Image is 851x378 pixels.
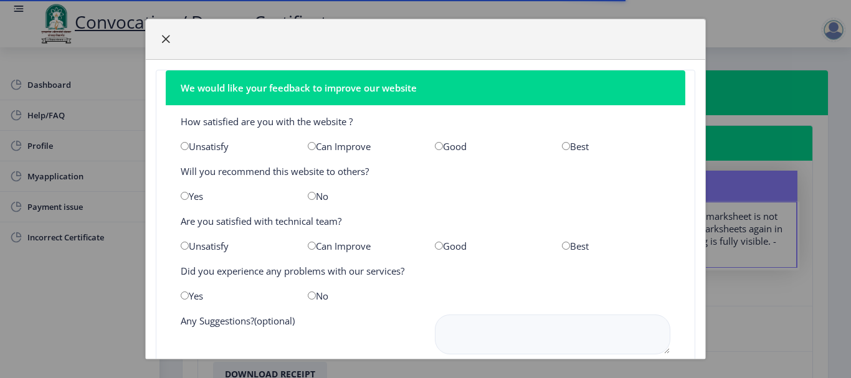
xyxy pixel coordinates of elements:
div: Can Improve [298,140,425,153]
div: Good [425,240,553,252]
div: Unsatisfy [171,240,298,252]
div: Best [553,240,680,252]
div: No [298,190,425,202]
div: Any Suggestions?(optional) [171,314,425,357]
div: Best [553,140,680,153]
div: Are you satisfied with technical team? [171,215,680,227]
nb-card-header: We would like your feedback to improve our website [166,70,685,105]
div: Yes [171,290,298,302]
div: Yes [171,190,298,202]
div: Will you recommend this website to others? [171,165,680,177]
div: No [298,290,425,302]
div: Unsatisfy [171,140,298,153]
div: How satisfied are you with the website ? [171,115,680,128]
div: Good [425,140,553,153]
div: Did you experience any problems with our services? [171,265,680,277]
div: Can Improve [298,240,425,252]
